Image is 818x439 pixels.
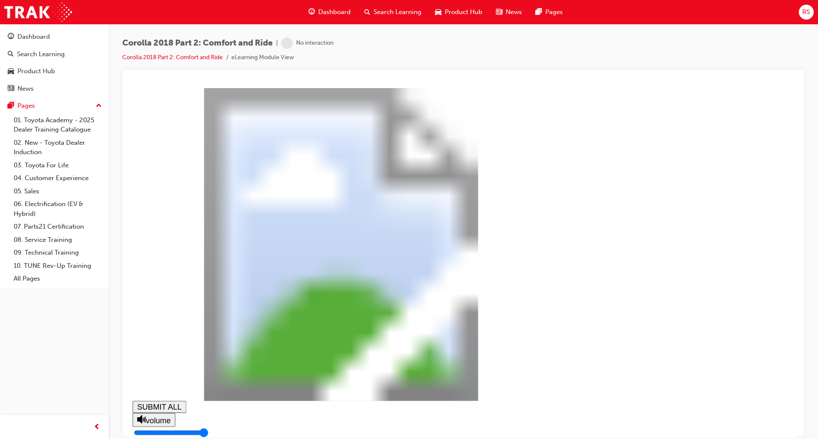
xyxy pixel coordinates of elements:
a: Search Learning [3,46,105,62]
div: Dashboard [17,32,50,42]
a: 07. Parts21 Certification [10,220,105,233]
a: Corolla 2018 Part 2: Comfort and Ride [122,54,223,61]
button: RS [799,5,814,20]
span: car-icon [8,68,14,75]
span: pages-icon [8,102,14,110]
a: 08. Service Training [10,233,105,247]
span: Dashboard [318,7,351,17]
div: Search Learning [17,49,65,59]
span: guage-icon [8,33,14,41]
a: All Pages [10,272,105,285]
a: 02. New - Toyota Dealer Induction [10,136,105,159]
a: 01. Toyota Academy - 2025 Dealer Training Catalogue [10,114,105,136]
a: 09. Technical Training [10,246,105,259]
div: News [17,84,34,94]
span: RS [802,7,810,17]
span: search-icon [8,51,14,58]
a: 06. Electrification (EV & Hybrid) [10,198,105,220]
a: car-iconProduct Hub [428,3,489,21]
a: News [3,81,105,97]
span: Pages [545,7,563,17]
a: pages-iconPages [529,3,570,21]
span: Product Hub [445,7,482,17]
span: prev-icon [94,422,100,433]
a: news-iconNews [489,3,529,21]
span: search-icon [364,7,370,17]
span: news-icon [496,7,502,17]
a: 05. Sales [10,185,105,198]
span: up-icon [96,100,102,112]
div: Product Hub [17,66,55,76]
div: No interaction [296,39,334,47]
a: 10. TUNE Rev-Up Training [10,259,105,273]
button: Pages [3,98,105,114]
a: Dashboard [3,29,105,45]
a: 04. Customer Experience [10,172,105,185]
a: Product Hub [3,63,105,79]
a: search-iconSearch Learning [357,3,428,21]
span: car-icon [435,7,441,17]
span: guage-icon [308,7,315,17]
span: news-icon [8,85,14,93]
li: eLearning Module View [231,53,294,63]
span: Corolla 2018 Part 2: Comfort and Ride [122,38,273,48]
a: guage-iconDashboard [302,3,357,21]
span: News [506,7,522,17]
img: Trak [4,3,72,22]
span: | [276,38,278,48]
a: 03. Toyota For Life [10,159,105,172]
span: Search Learning [374,7,421,17]
button: DashboardSearch LearningProduct HubNews [3,27,105,98]
span: pages-icon [536,7,542,17]
span: learningRecordVerb_NONE-icon [281,37,293,49]
div: Pages [17,101,35,111]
